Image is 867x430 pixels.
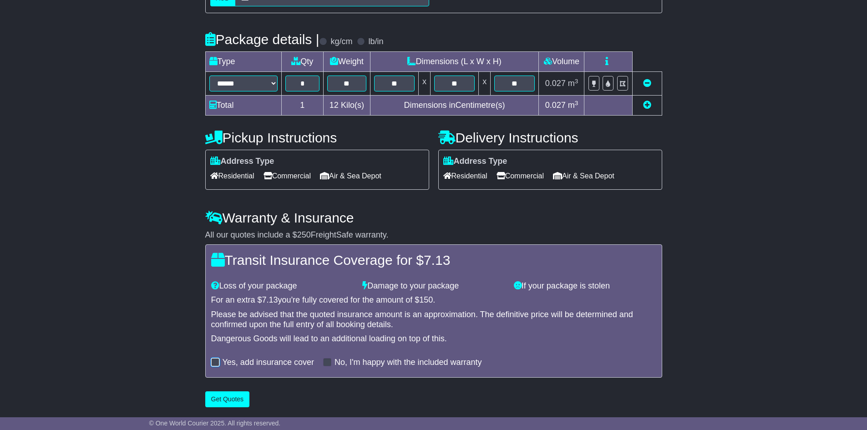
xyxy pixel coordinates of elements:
[205,52,281,72] td: Type
[424,253,450,268] span: 7.13
[211,310,656,329] div: Please be advised that the quoted insurance amount is an approximation. The definitive price will...
[545,101,566,110] span: 0.027
[211,253,656,268] h4: Transit Insurance Coverage for $
[281,52,324,72] td: Qty
[643,79,651,88] a: Remove this item
[205,391,250,407] button: Get Quotes
[568,79,578,88] span: m
[575,78,578,85] sup: 3
[205,210,662,225] h4: Warranty & Insurance
[205,32,319,47] h4: Package details |
[370,52,539,72] td: Dimensions (L x W x H)
[509,281,661,291] div: If your package is stolen
[149,420,281,427] span: © One World Courier 2025. All rights reserved.
[443,157,507,167] label: Address Type
[281,96,324,116] td: 1
[262,295,278,304] span: 7.13
[320,169,381,183] span: Air & Sea Depot
[205,130,429,145] h4: Pickup Instructions
[223,358,314,368] label: Yes, add insurance cover
[643,101,651,110] a: Add new item
[297,230,311,239] span: 250
[443,169,487,183] span: Residential
[575,100,578,106] sup: 3
[370,96,539,116] td: Dimensions in Centimetre(s)
[324,96,370,116] td: Kilo(s)
[210,169,254,183] span: Residential
[324,52,370,72] td: Weight
[330,101,339,110] span: 12
[205,96,281,116] td: Total
[211,334,656,344] div: Dangerous Goods will lead to an additional loading on top of this.
[479,72,491,96] td: x
[210,157,274,167] label: Address Type
[497,169,544,183] span: Commercial
[568,101,578,110] span: m
[438,130,662,145] h4: Delivery Instructions
[539,52,584,72] td: Volume
[545,79,566,88] span: 0.027
[368,37,383,47] label: lb/in
[211,295,656,305] div: For an extra $ you're fully covered for the amount of $ .
[418,72,430,96] td: x
[205,230,662,240] div: All our quotes include a $ FreightSafe warranty.
[553,169,614,183] span: Air & Sea Depot
[207,281,358,291] div: Loss of your package
[358,281,509,291] div: Damage to your package
[419,295,433,304] span: 150
[335,358,482,368] label: No, I'm happy with the included warranty
[264,169,311,183] span: Commercial
[330,37,352,47] label: kg/cm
